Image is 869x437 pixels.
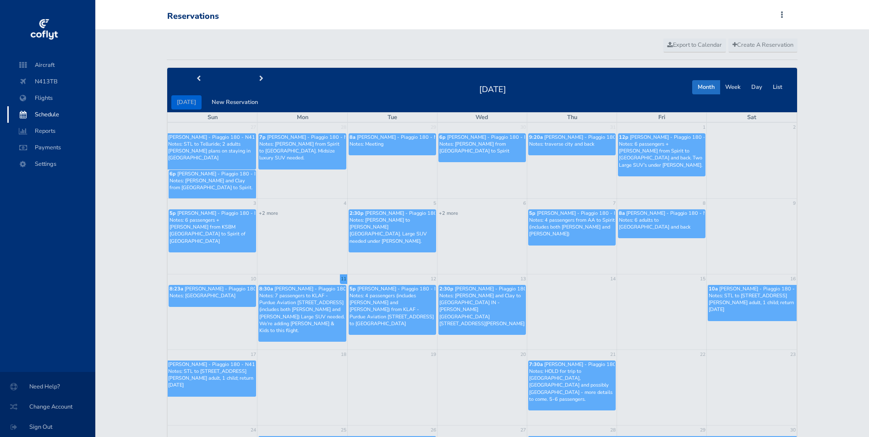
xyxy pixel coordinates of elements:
[455,285,552,292] span: [PERSON_NAME] - Piaggio 180 - N413TB
[529,134,543,141] span: 9:20a
[169,292,256,299] p: Notes: [GEOGRAPHIC_DATA]
[720,80,746,94] button: Week
[447,134,544,141] span: [PERSON_NAME] - Piaggio 180 - N413TB
[252,199,257,208] a: 3
[699,274,706,284] a: 15
[177,210,274,217] span: [PERSON_NAME] - Piaggio 180 - N413TB
[537,210,634,217] span: [PERSON_NAME] - Piaggio 180 - N413TB
[544,361,641,368] span: [PERSON_NAME] - Piaggio 180 - N413TB
[663,38,726,52] a: Export to Calendar
[439,141,525,154] p: Notes: [PERSON_NAME] from [GEOGRAPHIC_DATA] to Spirit
[529,210,536,217] span: 5p
[250,350,257,359] a: 17
[519,123,527,132] a: 30
[767,80,788,94] button: List
[544,134,641,141] span: [PERSON_NAME] - Piaggio 180 - N413TB
[206,95,263,109] button: New Reservation
[16,106,86,123] span: Schedule
[267,134,364,141] span: [PERSON_NAME] - Piaggio 180 - N413TB
[430,426,437,435] a: 26
[519,350,527,359] a: 20
[609,350,617,359] a: 21
[612,199,617,208] a: 7
[365,210,462,217] span: [PERSON_NAME] - Piaggio 180 - N413TB
[16,73,86,90] span: N413TB
[357,134,454,141] span: [PERSON_NAME] - Piaggio 180 - N413TB
[792,123,797,132] a: 2
[746,80,768,94] button: Day
[250,274,257,284] a: 10
[789,426,797,435] a: 30
[340,426,347,435] a: 25
[167,11,219,22] div: Reservations
[430,274,437,284] a: 12
[357,285,454,292] span: [PERSON_NAME] - Piaggio 180 - N413TB
[439,210,458,217] a: +2 more
[340,350,347,359] a: 18
[619,217,705,230] p: Notes: 6 adults to [GEOGRAPHIC_DATA] and back
[250,426,257,435] a: 24
[259,285,273,292] span: 8:30a
[259,292,345,334] p: Notes: 7 passengers to KLAF - Purdue Aviation [STREET_ADDRESS] (includes both [PERSON_NAME] and [...
[522,199,527,208] a: 6
[250,123,257,132] a: 27
[259,141,345,162] p: Notes: [PERSON_NAME] from Spirit to [GEOGRAPHIC_DATA]. Midsize luxury SUV needed.
[259,134,266,141] span: 7p
[388,113,397,121] span: Tue
[619,210,625,217] span: 8a
[619,141,705,169] p: Notes: 6 passengers + [PERSON_NAME] from Spirit to [GEOGRAPHIC_DATA] and back. Two Large SUV’s un...
[430,123,437,132] a: 29
[350,210,364,217] span: 2:30p
[519,274,527,284] a: 13
[168,141,256,162] p: Notes: STL to Telluride; 2 adults [PERSON_NAME] plans on staying in [GEOGRAPHIC_DATA]
[259,210,278,217] a: +2 more
[169,170,176,177] span: 6p
[709,292,796,313] p: Notes: STL to [STREET_ADDRESS][PERSON_NAME] adult, 1 child; return [DATE]
[709,285,718,292] span: 10a
[16,139,86,156] span: Payments
[792,199,797,208] a: 9
[171,95,202,109] button: [DATE]
[630,134,727,141] span: [PERSON_NAME] - Piaggio 180 - N413TB
[168,368,256,389] p: Notes: STL to [STREET_ADDRESS][PERSON_NAME] adult, 1 child; return [DATE]
[16,123,86,139] span: Reports
[732,41,793,49] span: Create A Reservation
[169,177,256,191] p: Notes: [PERSON_NAME] and Clay from [GEOGRAPHIC_DATA] to Spirit.
[529,361,543,368] span: 7:30a
[626,210,723,217] span: [PERSON_NAME] - Piaggio 180 - N413TB
[529,217,615,238] p: Notes: 4 passengers from AA to Spirit (includes both [PERSON_NAME] and [PERSON_NAME])
[567,113,577,121] span: Thu
[658,113,665,121] span: Fri
[169,217,256,245] p: Notes: 6 passengers + [PERSON_NAME] from KSBM [GEOGRAPHIC_DATA] to Spirit of [GEOGRAPHIC_DATA]
[11,419,84,435] span: Sign Out
[699,350,706,359] a: 22
[274,285,371,292] span: [PERSON_NAME] - Piaggio 180 - N413TB
[340,123,347,132] a: 28
[177,170,274,177] span: [PERSON_NAME] - Piaggio 180 - N413TB
[185,285,281,292] span: [PERSON_NAME] - Piaggio 180 - N413TB
[609,426,617,435] a: 28
[699,426,706,435] a: 29
[439,134,446,141] span: 6p
[167,72,230,86] button: prev
[350,285,356,292] span: 5p
[11,399,84,415] span: Change Account
[789,274,797,284] a: 16
[340,274,347,284] a: 11
[230,72,293,86] button: next
[350,134,355,141] span: 8a
[29,16,59,44] img: coflyt logo
[789,350,797,359] a: 23
[619,134,629,141] span: 12p
[702,123,706,132] a: 1
[609,123,617,132] a: 31
[168,134,265,141] span: [PERSON_NAME] - Piaggio 180 - N413TB
[297,113,308,121] span: Mon
[16,90,86,106] span: Flights
[16,57,86,73] span: Aircraft
[439,285,454,292] span: 2:30p
[728,38,798,52] a: Create A Reservation
[609,274,617,284] a: 14
[169,285,183,292] span: 8:23a
[702,199,706,208] a: 8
